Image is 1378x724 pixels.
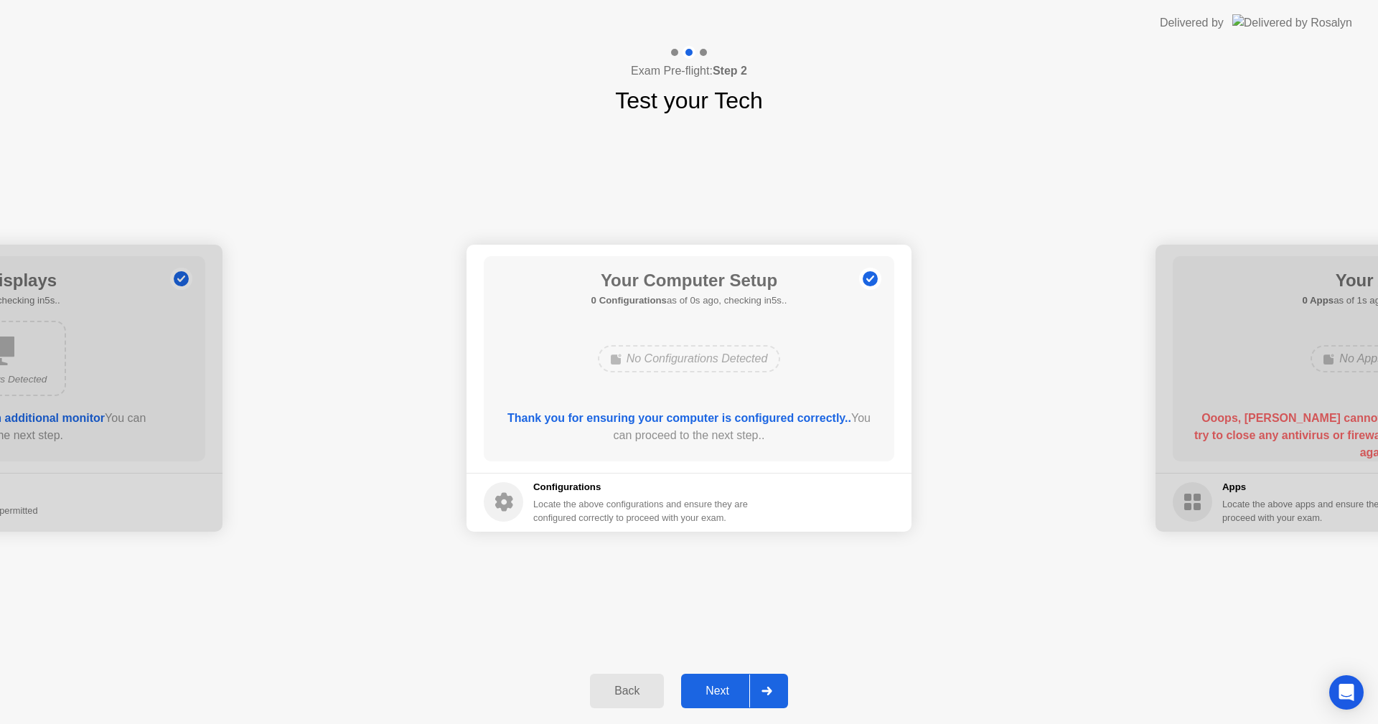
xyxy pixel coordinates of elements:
h5: as of 0s ago, checking in5s.. [591,293,787,308]
div: Next [685,685,749,697]
h1: Test your Tech [615,83,763,118]
h1: Your Computer Setup [591,268,787,293]
div: Locate the above configurations and ensure they are configured correctly to proceed with your exam. [533,497,751,525]
button: Next [681,674,788,708]
img: Delivered by Rosalyn [1232,14,1352,31]
div: No Configurations Detected [598,345,781,372]
h4: Exam Pre-flight: [631,62,747,80]
b: Step 2 [713,65,747,77]
div: You can proceed to the next step.. [505,410,874,444]
button: Back [590,674,664,708]
b: 0 Configurations [591,295,667,306]
b: Thank you for ensuring your computer is configured correctly.. [507,412,851,424]
div: Delivered by [1160,14,1224,32]
div: Open Intercom Messenger [1329,675,1364,710]
div: Back [594,685,660,697]
h5: Configurations [533,480,751,494]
